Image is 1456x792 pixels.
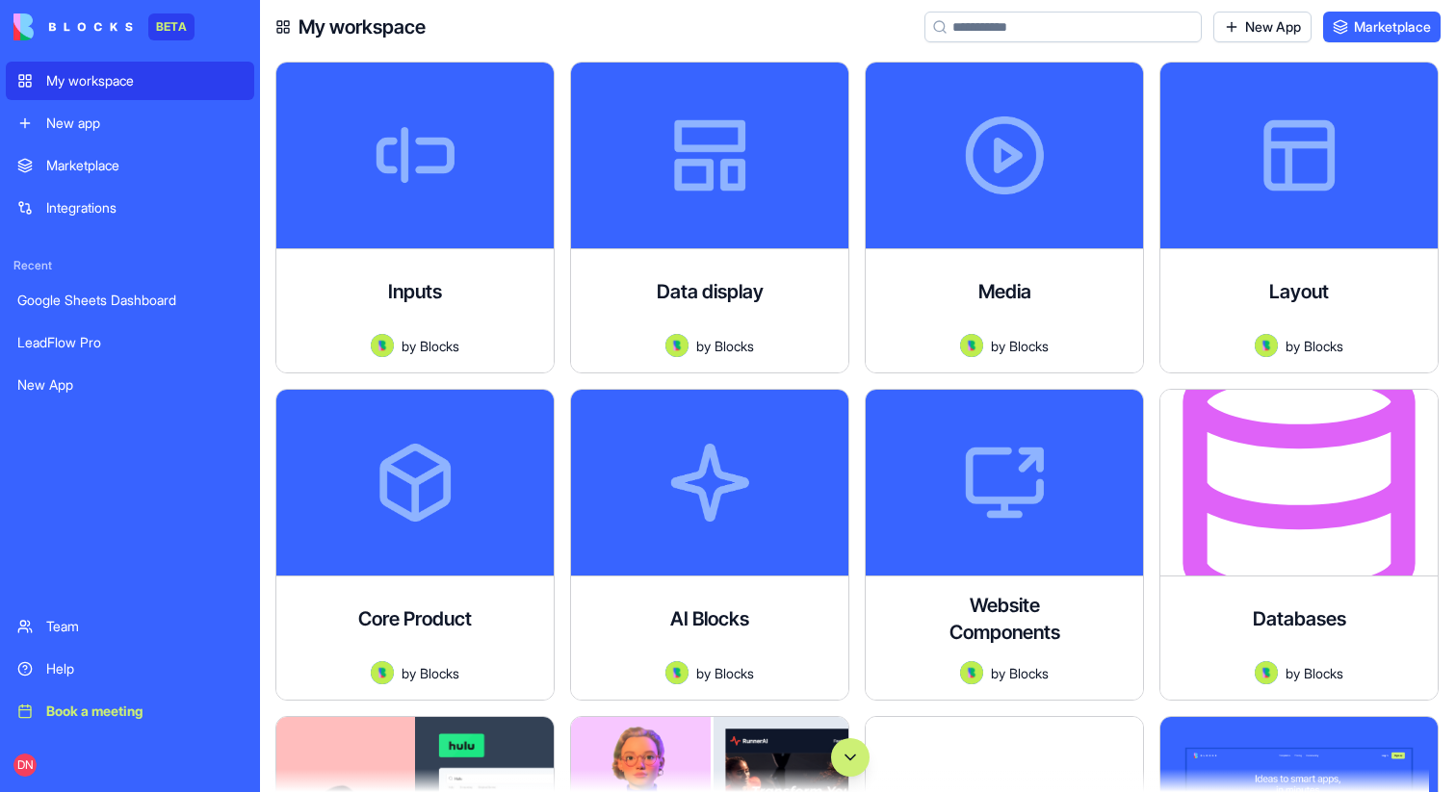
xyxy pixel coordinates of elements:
[6,146,254,185] a: Marketplace
[46,156,243,175] div: Marketplace
[46,198,243,217] div: Integrations
[715,336,754,356] span: Blocks
[13,754,37,777] span: DN
[570,62,849,373] a: Data displayAvatarbyBlocks
[6,281,254,319] a: Google Sheets Dashboard
[657,278,764,305] h4: Data display
[865,389,1144,701] a: Website ComponentsAvatarbyBlocks
[1213,12,1312,42] a: New App
[927,592,1081,646] h4: Website Components
[371,661,394,684] img: Avatar
[299,13,426,40] h4: My workspace
[831,738,870,777] button: Scroll to bottom
[991,336,1005,356] span: by
[275,389,555,701] a: Core ProductAvatarbyBlocks
[420,336,459,356] span: Blocks
[978,278,1031,305] h4: Media
[1159,389,1439,701] a: DatabasesAvatarbyBlocks
[371,334,394,357] img: Avatar
[17,375,243,395] div: New App
[420,663,459,683] span: Blocks
[1255,334,1278,357] img: Avatar
[1323,12,1441,42] a: Marketplace
[6,323,254,362] a: LeadFlow Pro
[46,659,243,678] div: Help
[865,62,1144,373] a: MediaAvatarbyBlocks
[46,114,243,133] div: New app
[13,13,195,40] a: BETA
[665,661,689,684] img: Avatar
[1304,336,1343,356] span: Blocks
[665,334,689,357] img: Avatar
[1009,663,1049,683] span: Blocks
[1159,62,1439,373] a: LayoutAvatarbyBlocks
[570,389,849,701] a: AI BlocksAvatarbyBlocks
[6,104,254,142] a: New app
[6,258,254,273] span: Recent
[6,189,254,227] a: Integrations
[17,333,243,352] div: LeadFlow Pro
[715,663,754,683] span: Blocks
[13,13,133,40] img: logo
[1304,663,1343,683] span: Blocks
[275,62,555,373] a: InputsAvatarbyBlocks
[6,62,254,100] a: My workspace
[358,605,472,632] h4: Core Product
[1286,336,1300,356] span: by
[1009,336,1049,356] span: Blocks
[402,336,416,356] span: by
[6,366,254,404] a: New App
[991,663,1005,683] span: by
[402,663,416,683] span: by
[46,617,243,636] div: Team
[1253,605,1346,632] h4: Databases
[670,605,749,632] h4: AI Blocks
[6,607,254,646] a: Team
[1286,663,1300,683] span: by
[1255,661,1278,684] img: Avatar
[388,278,442,305] h4: Inputs
[696,663,711,683] span: by
[17,291,243,310] div: Google Sheets Dashboard
[696,336,711,356] span: by
[1269,278,1329,305] h4: Layout
[960,334,983,357] img: Avatar
[46,702,243,721] div: Book a meeting
[6,650,254,688] a: Help
[148,13,195,40] div: BETA
[6,692,254,730] a: Book a meeting
[46,71,243,90] div: My workspace
[960,661,983,684] img: Avatar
